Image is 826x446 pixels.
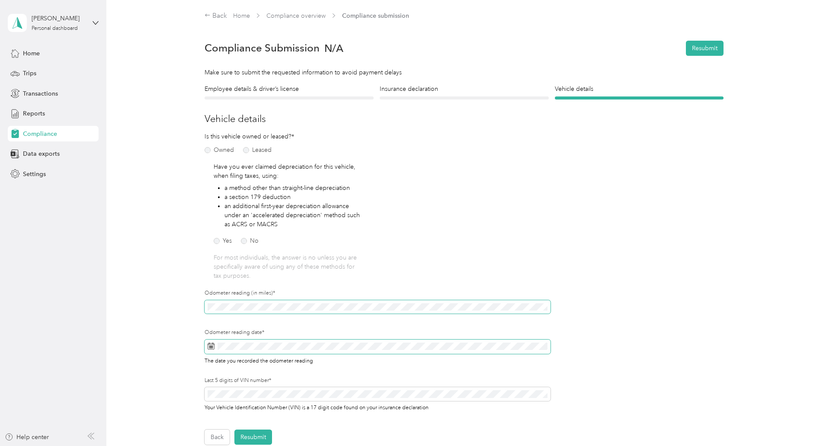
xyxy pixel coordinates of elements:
[23,69,36,78] span: Trips
[205,356,313,364] span: The date you recorded the odometer reading
[214,253,364,280] p: For most individuals, the answer is no unless you are specifically aware of using any of these me...
[205,430,230,445] button: Back
[5,433,49,442] button: Help center
[224,193,364,202] li: a section 179 deduction
[205,403,429,411] span: Your Vehicle Identification Number (VIN) is a 17 digit code found on your insurance declaration
[23,49,40,58] span: Home
[214,162,364,180] p: Have you ever claimed depreciation for this vehicle, when filing taxes, using:
[224,183,364,193] li: a method other than straight-line depreciation
[324,44,343,53] span: N/A
[205,132,317,141] p: Is this vehicle owned or leased?*
[205,147,234,153] label: Owned
[205,329,551,337] label: Odometer reading date*
[23,170,46,179] span: Settings
[205,68,724,77] div: Make sure to submit the requested information to avoid payment delays
[342,11,409,20] span: Compliance submission
[234,430,272,445] button: Resubmit
[266,12,326,19] a: Compliance overview
[205,112,724,126] h3: Vehicle details
[23,109,45,118] span: Reports
[205,84,374,93] h4: Employee details & driver’s license
[214,238,232,244] label: Yes
[778,398,826,446] iframe: Everlance-gr Chat Button Frame
[23,89,58,98] span: Transactions
[32,26,78,31] div: Personal dashboard
[555,84,724,93] h4: Vehicle details
[205,377,551,385] label: Last 5 digits of VIN number*
[243,147,272,153] label: Leased
[380,84,549,93] h4: Insurance declaration
[241,238,259,244] label: No
[205,11,227,21] div: Back
[32,14,86,23] div: [PERSON_NAME]
[233,12,250,19] a: Home
[686,41,724,56] button: Resubmit
[23,129,57,138] span: Compliance
[205,42,320,54] h1: Compliance Submission
[224,202,364,229] li: an additional first-year depreciation allowance under an 'accelerated depreciation' method such a...
[23,149,60,158] span: Data exports
[205,289,551,297] label: Odometer reading (in miles)*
